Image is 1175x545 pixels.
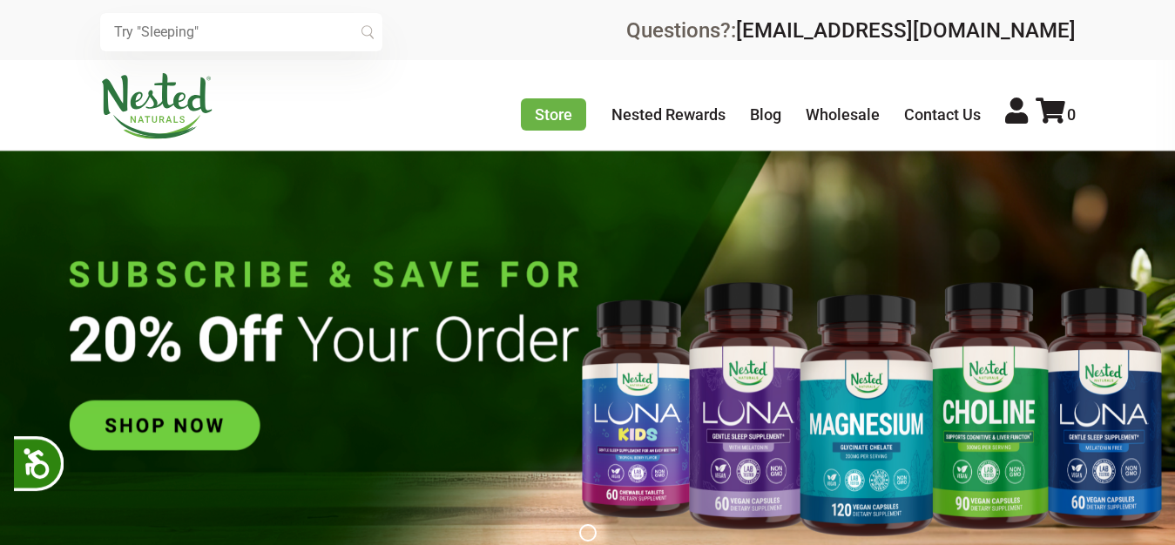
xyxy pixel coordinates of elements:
[1036,105,1076,124] a: 0
[736,18,1076,43] a: [EMAIL_ADDRESS][DOMAIN_NAME]
[750,105,781,124] a: Blog
[521,98,586,131] a: Store
[100,73,213,139] img: Nested Naturals
[806,105,880,124] a: Wholesale
[1067,105,1076,124] span: 0
[100,13,382,51] input: Try "Sleeping"
[611,105,726,124] a: Nested Rewards
[904,105,981,124] a: Contact Us
[626,20,1076,41] div: Questions?:
[579,524,597,542] button: 1 of 1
